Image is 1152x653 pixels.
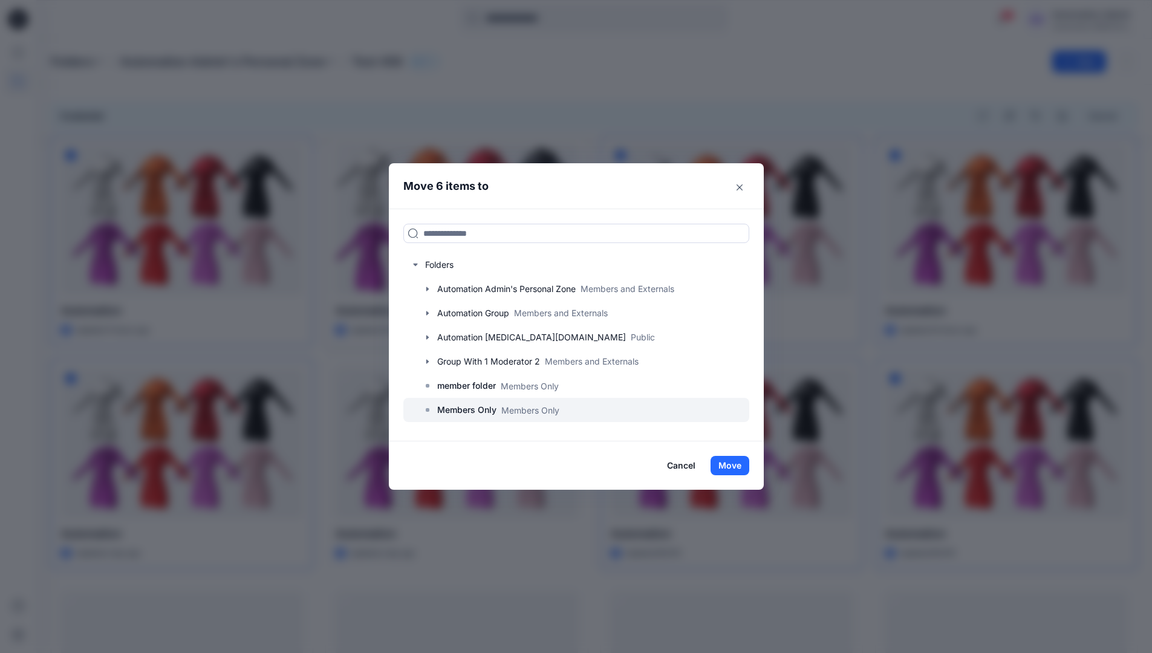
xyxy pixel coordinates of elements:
p: member folder [437,378,496,393]
button: Close [730,178,749,197]
button: Move [711,456,749,475]
header: Move 6 items to [389,163,745,209]
p: Members Only [437,403,496,417]
p: Members Only [501,404,559,417]
p: Members Only [501,380,559,392]
button: Cancel [659,456,703,475]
